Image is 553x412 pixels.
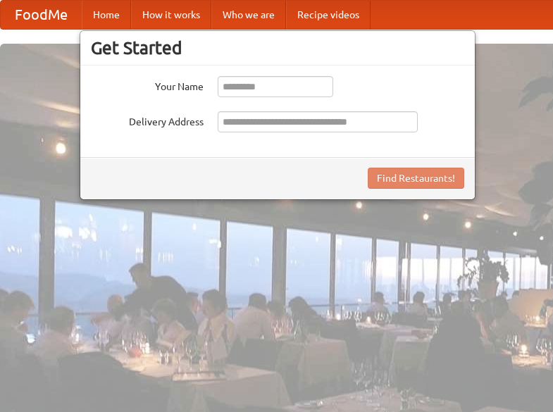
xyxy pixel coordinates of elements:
[131,1,211,29] a: How it works
[368,168,464,189] button: Find Restaurants!
[82,1,131,29] a: Home
[286,1,371,29] a: Recipe videos
[1,1,82,29] a: FoodMe
[91,37,464,58] h3: Get Started
[91,111,204,129] label: Delivery Address
[91,76,204,94] label: Your Name
[211,1,286,29] a: Who we are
